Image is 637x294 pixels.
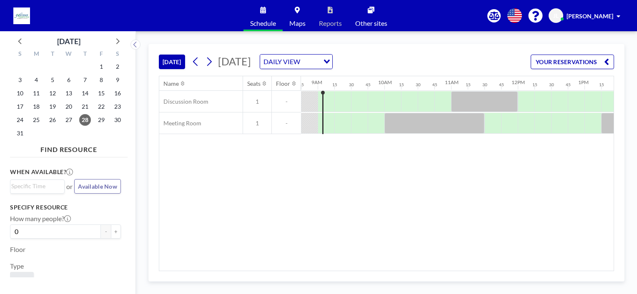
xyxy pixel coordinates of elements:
span: 1 [243,120,271,127]
div: M [28,49,45,60]
span: Tuesday, August 19, 2025 [47,101,58,112]
span: Saturday, August 23, 2025 [112,101,123,112]
span: Wednesday, August 27, 2025 [63,114,75,126]
span: Thursday, August 28, 2025 [79,114,91,126]
div: 15 [399,82,404,87]
span: Wednesday, August 13, 2025 [63,87,75,99]
span: Room [13,275,30,284]
span: Monday, August 11, 2025 [30,87,42,99]
div: 45 [499,82,504,87]
div: Name [163,80,179,87]
span: JL [553,12,559,20]
div: 15 [466,82,471,87]
span: Sunday, August 24, 2025 [14,114,26,126]
span: Thursday, August 7, 2025 [79,74,91,86]
span: Tuesday, August 26, 2025 [47,114,58,126]
div: W [61,49,77,60]
div: 11AM [445,79,459,85]
span: Saturday, August 30, 2025 [112,114,123,126]
button: - [101,224,111,239]
h4: FIND RESOURCE [10,142,128,154]
label: How many people? [10,214,71,223]
span: Tuesday, August 12, 2025 [47,87,58,99]
span: 1 [243,98,271,105]
span: Saturday, August 9, 2025 [112,74,123,86]
span: Sunday, August 31, 2025 [14,127,26,139]
span: Discussion Room [159,98,208,105]
span: Friday, August 1, 2025 [95,61,107,72]
div: 30 [549,82,554,87]
span: Monday, August 18, 2025 [30,101,42,112]
input: Search for option [303,56,318,67]
div: 15 [332,82,337,87]
span: Maps [289,20,306,27]
span: Friday, August 29, 2025 [95,114,107,126]
span: Meeting Room [159,120,201,127]
div: 10AM [378,79,392,85]
span: Sunday, August 3, 2025 [14,74,26,86]
span: or [66,182,73,191]
span: Sunday, August 10, 2025 [14,87,26,99]
img: organization-logo [13,7,30,24]
div: 45 [566,82,571,87]
div: 15 [599,82,604,87]
span: Friday, August 15, 2025 [95,87,107,99]
div: 1PM [578,79,589,85]
span: Saturday, August 2, 2025 [112,61,123,72]
span: Monday, August 25, 2025 [30,114,42,126]
span: Other sites [355,20,387,27]
div: F [93,49,109,60]
span: Thursday, August 14, 2025 [79,87,91,99]
h3: Specify resource [10,204,121,211]
span: Wednesday, August 6, 2025 [63,74,75,86]
span: - [272,98,301,105]
input: Search for option [11,182,60,191]
span: Wednesday, August 20, 2025 [63,101,75,112]
span: Available Now [78,183,117,190]
div: 12PM [512,79,525,85]
button: Available Now [74,179,121,194]
div: T [77,49,93,60]
span: Reports [319,20,342,27]
div: 15 [532,82,537,87]
div: 9AM [311,79,322,85]
div: Search for option [260,55,332,69]
span: Friday, August 8, 2025 [95,74,107,86]
div: Floor [276,80,290,87]
div: 30 [482,82,487,87]
div: S [109,49,125,60]
label: Floor [10,245,25,254]
button: YOUR RESERVATIONS [531,55,614,69]
div: T [45,49,61,60]
span: Schedule [250,20,276,27]
div: Seats [247,80,261,87]
div: 30 [416,82,421,87]
button: + [111,224,121,239]
span: DAILY VIEW [262,56,302,67]
div: Search for option [10,180,64,192]
div: 45 [366,82,371,87]
span: Thursday, August 21, 2025 [79,101,91,112]
div: [DATE] [57,35,80,47]
div: 45 [432,82,437,87]
div: 45 [299,82,304,87]
span: Monday, August 4, 2025 [30,74,42,86]
span: Sunday, August 17, 2025 [14,101,26,112]
span: Friday, August 22, 2025 [95,101,107,112]
span: Tuesday, August 5, 2025 [47,74,58,86]
div: 30 [349,82,354,87]
span: Saturday, August 16, 2025 [112,87,123,99]
span: [PERSON_NAME] [567,12,613,20]
div: S [12,49,28,60]
label: Type [10,262,24,270]
span: - [272,120,301,127]
span: [DATE] [218,55,251,67]
button: [DATE] [159,55,185,69]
